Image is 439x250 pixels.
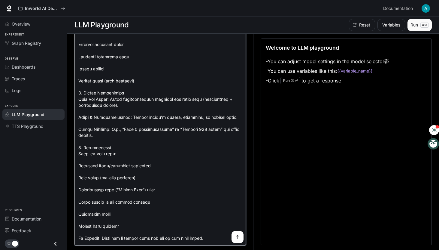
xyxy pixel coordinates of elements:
[12,76,25,82] span: Traces
[381,2,417,14] a: Documentation
[2,38,65,48] a: Graph Registry
[49,238,62,250] button: Close drawer
[16,2,68,14] button: All workspaces
[12,21,30,27] span: Overview
[420,23,429,28] p: ⌘⏎
[266,57,389,66] li: - You can adjust model settings in the model selector
[12,123,44,129] span: TTS Playground
[337,68,373,74] code: {{variable_name}}
[12,40,41,46] span: Graph Registry
[383,5,413,12] span: Documentation
[25,6,59,11] p: Inworld AI Demos
[2,19,65,29] a: Overview
[349,19,375,31] button: Reset
[12,216,41,222] span: Documentation
[2,121,65,131] a: TTS Playground
[2,214,65,224] a: Documentation
[280,77,300,84] div: Run
[407,19,432,31] button: Run⌘⏎
[2,109,65,120] a: LLM Playground
[266,44,339,52] p: Welcome to LLM playground
[291,79,298,82] p: ⌘⏎
[12,227,31,234] span: Feedback
[12,87,21,94] span: Logs
[12,111,44,118] span: LLM Playground
[2,225,65,236] a: Feedback
[420,2,432,14] button: User avatar
[377,19,405,31] button: Variables
[2,62,65,72] a: Dashboards
[266,76,389,85] li: - Click to get a response
[74,19,129,31] h1: LLM Playground
[12,64,35,70] span: Dashboards
[422,4,430,13] img: User avatar
[2,85,65,96] a: Logs
[266,66,389,76] li: - You can use variables like this:
[2,73,65,84] a: Traces
[12,240,18,247] span: Dark mode toggle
